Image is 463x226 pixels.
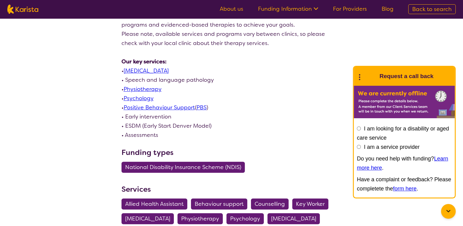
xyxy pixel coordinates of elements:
[226,215,267,222] a: Psychology
[121,66,342,75] p: •
[121,94,342,103] p: •
[125,198,184,209] span: Allied Health Assistant
[357,126,449,141] label: I am looking for a disability or aged care service
[121,184,342,195] h3: Services
[121,200,191,208] a: Allied Health Assistant
[121,215,177,222] a: [MEDICAL_DATA]
[230,213,260,224] span: Psychology
[364,144,420,150] label: I am a service provider
[124,67,169,74] a: [MEDICAL_DATA]
[121,85,342,94] p: •
[333,5,367,13] a: For Providers
[121,147,342,158] h3: Funding types
[121,112,342,121] p: • Early intervention
[408,4,456,14] a: Back to search
[382,5,394,13] a: Blog
[271,213,316,224] span: [MEDICAL_DATA]
[121,130,342,140] p: • Assessments
[121,121,342,130] p: • ESDM (Early Start Denver Model)
[364,70,376,82] img: Karista
[125,213,170,224] span: [MEDICAL_DATA]
[181,213,219,224] span: Physiotherapy
[220,5,243,13] a: About us
[296,198,325,209] span: Key Worker
[124,104,195,111] a: Positive Behaviour Support
[251,200,292,208] a: Counselling
[357,154,452,172] p: Do you need help with funding? .
[125,162,241,173] span: National Disability Insurance Scheme (NDIS)
[121,75,342,85] p: • Speech and language pathology
[195,198,244,209] span: Behaviour support
[255,198,285,209] span: Counselling
[121,29,342,48] p: Please note, available services and programs vary between clinics, so please check with your loca...
[393,186,416,192] a: form here
[357,175,452,193] p: Have a complaint or feedback? Please completete the .
[124,85,162,93] a: Physiotherapy
[412,6,452,13] span: Back to search
[292,200,332,208] a: Key Worker
[121,103,342,112] p: • ( )
[196,104,207,111] a: PBS
[121,11,342,29] p: No matter where you’re at on your therapy journey, we offer a range of services, programs and evi...
[177,215,226,222] a: Physiotherapy
[7,5,38,14] img: Karista logo
[124,95,154,102] a: Psychology
[267,215,323,222] a: [MEDICAL_DATA]
[379,72,433,81] h1: Request a call back
[354,86,455,118] img: Karista offline chat form to request call back
[191,200,251,208] a: Behaviour support
[121,164,248,171] a: National Disability Insurance Scheme (NDIS)
[121,58,166,65] strong: Our key services:
[258,5,318,13] a: Funding Information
